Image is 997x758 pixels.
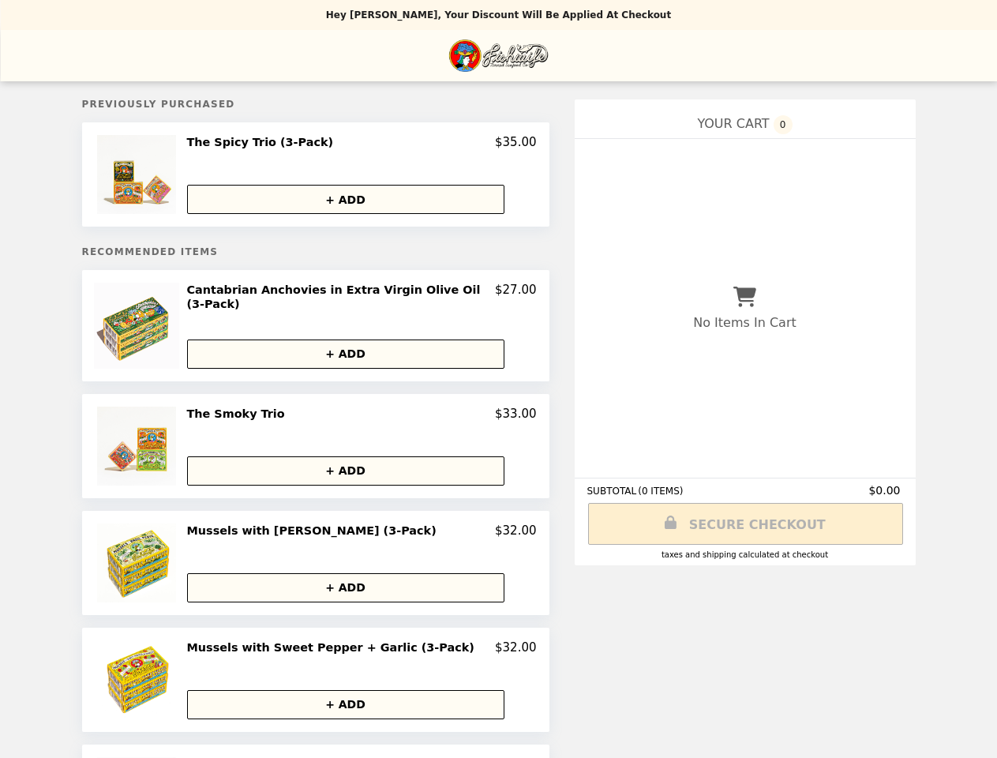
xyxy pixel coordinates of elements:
span: 0 [774,115,793,134]
button: + ADD [187,185,504,214]
p: Hey [PERSON_NAME], your discount will be applied at checkout [326,9,671,21]
p: No Items In Cart [693,315,796,330]
img: Cantabrian Anchovies in Extra Virgin Olive Oil (3-Pack) [94,283,184,369]
div: Taxes and Shipping calculated at checkout [587,550,903,559]
img: Brand Logo [448,39,548,72]
img: The Smoky Trio [97,407,180,486]
h2: Mussels with Sweet Pepper + Garlic (3-Pack) [187,640,481,655]
h5: Previously Purchased [82,99,549,110]
img: Mussels with Sweet Pepper + Garlic (3-Pack) [97,640,180,719]
span: YOUR CART [697,116,769,131]
h2: Mussels with [PERSON_NAME] (3-Pack) [187,523,443,538]
button: + ADD [187,573,504,602]
h2: Cantabrian Anchovies in Extra Virgin Olive Oil (3-Pack) [187,283,496,312]
span: SUBTOTAL [587,486,639,497]
img: Mussels with Basil Pesto (3-Pack) [97,523,180,602]
p: $32.00 [495,640,537,655]
p: $27.00 [495,283,537,312]
h2: The Spicy Trio (3-Pack) [187,135,340,149]
span: $0.00 [868,484,902,497]
button: + ADD [187,456,504,486]
h2: The Smoky Trio [187,407,291,421]
span: ( 0 ITEMS ) [638,486,683,497]
p: $32.00 [495,523,537,538]
p: $35.00 [495,135,537,149]
button: + ADD [187,690,504,719]
h5: Recommended Items [82,246,549,257]
img: The Spicy Trio (3-Pack) [97,135,180,214]
p: $33.00 [495,407,537,421]
button: + ADD [187,340,504,369]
